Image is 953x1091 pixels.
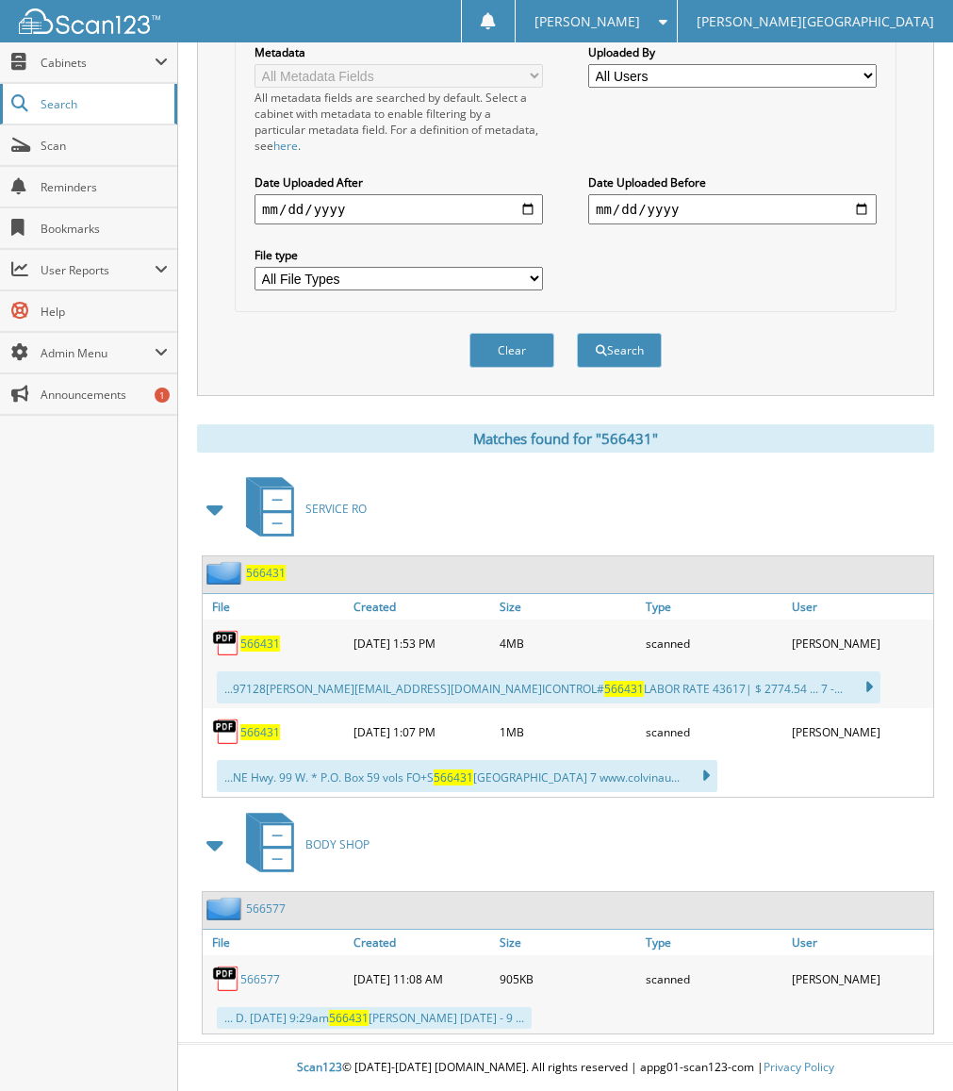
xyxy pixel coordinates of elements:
[217,760,717,792] div: ...NE Hwy. 99 W. * P.O. Box 59 vols FO+S [GEOGRAPHIC_DATA] 7 www.colvinau...
[255,44,543,60] label: Metadata
[217,1007,532,1029] div: ... D. [DATE] 9:29am [PERSON_NAME] [DATE] - 9 ...
[495,594,641,620] a: Size
[41,55,155,71] span: Cabinets
[235,807,370,882] a: BODY SHOP
[178,1045,953,1091] div: © [DATE]-[DATE] [DOMAIN_NAME]. All rights reserved | appg01-scan123-com |
[349,624,495,662] div: [DATE] 1:53 PM
[495,713,641,751] div: 1MB
[859,1000,953,1091] iframe: Chat Widget
[41,179,168,195] span: Reminders
[206,897,246,920] img: folder2.png
[495,624,641,662] div: 4MB
[206,561,246,585] img: folder2.png
[434,769,473,785] span: 566431
[641,624,787,662] div: scanned
[305,501,367,517] span: SERVICE RO
[641,594,787,620] a: Type
[255,194,543,224] input: start
[240,724,280,740] a: 566431
[41,387,168,403] span: Announcements
[41,262,155,278] span: User Reports
[217,671,880,703] div: ...97128 [PERSON_NAME][EMAIL_ADDRESS][DOMAIN_NAME] ICONTROL# LABOR RATE 43617| $ 2774.54 ... 7 -...
[349,594,495,620] a: Created
[787,930,933,955] a: User
[273,138,298,154] a: here
[41,138,168,154] span: Scan
[197,424,934,453] div: Matches found for "566431"
[495,960,641,998] div: 905KB
[203,594,349,620] a: File
[787,624,933,662] div: [PERSON_NAME]
[246,565,286,581] a: 566431
[787,594,933,620] a: User
[41,345,155,361] span: Admin Menu
[255,90,543,154] div: All metadata fields are searched by default. Select a cabinet with metadata to enable filtering b...
[697,16,934,27] span: [PERSON_NAME][GEOGRAPHIC_DATA]
[787,713,933,751] div: [PERSON_NAME]
[349,930,495,955] a: Created
[588,194,877,224] input: end
[235,471,367,546] a: SERVICE RO
[19,8,160,34] img: scan123-logo-white.svg
[604,681,644,697] span: 566431
[212,629,240,657] img: PDF.png
[641,930,787,955] a: Type
[787,960,933,998] div: [PERSON_NAME]
[203,930,349,955] a: File
[641,960,787,998] div: scanned
[240,971,280,987] a: 566577
[212,965,240,993] img: PDF.png
[588,44,877,60] label: Uploaded By
[212,718,240,746] img: PDF.png
[255,247,543,263] label: File type
[240,636,280,652] a: 566431
[495,930,641,955] a: Size
[305,836,370,852] span: BODY SHOP
[469,333,554,368] button: Clear
[255,174,543,190] label: Date Uploaded After
[349,960,495,998] div: [DATE] 11:08 AM
[588,174,877,190] label: Date Uploaded Before
[577,333,662,368] button: Search
[764,1059,834,1075] a: Privacy Policy
[41,96,165,112] span: Search
[297,1059,342,1075] span: Scan123
[155,388,170,403] div: 1
[41,304,168,320] span: Help
[41,221,168,237] span: Bookmarks
[246,901,286,917] a: 566577
[329,1010,369,1026] span: 566431
[349,713,495,751] div: [DATE] 1:07 PM
[641,713,787,751] div: scanned
[534,16,640,27] span: [PERSON_NAME]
